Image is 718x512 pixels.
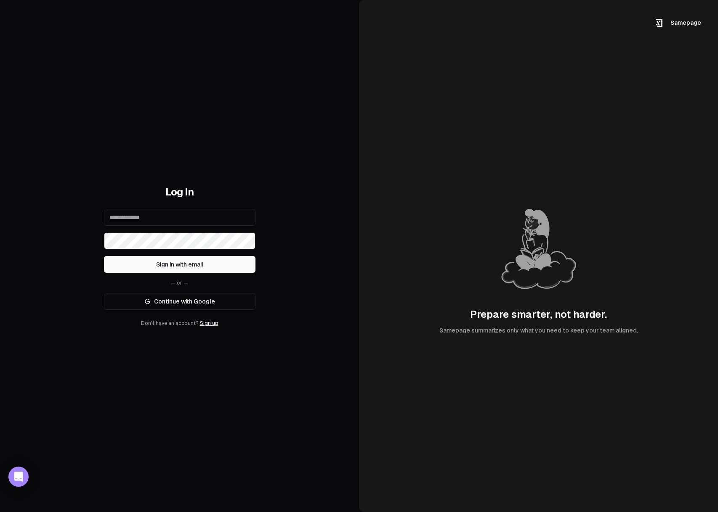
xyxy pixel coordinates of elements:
div: Samepage summarizes only what you need to keep your team aligned. [439,326,638,335]
div: Prepare smarter, not harder. [470,308,607,321]
div: Open Intercom Messenger [8,467,29,487]
div: — or — [104,280,255,286]
h1: Log In [104,185,255,199]
span: Samepage [670,19,701,26]
div: Don't have an account? [104,320,255,327]
a: Continue with Google [104,293,255,310]
a: Sign up [200,320,218,326]
button: Sign in with email [104,256,255,273]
